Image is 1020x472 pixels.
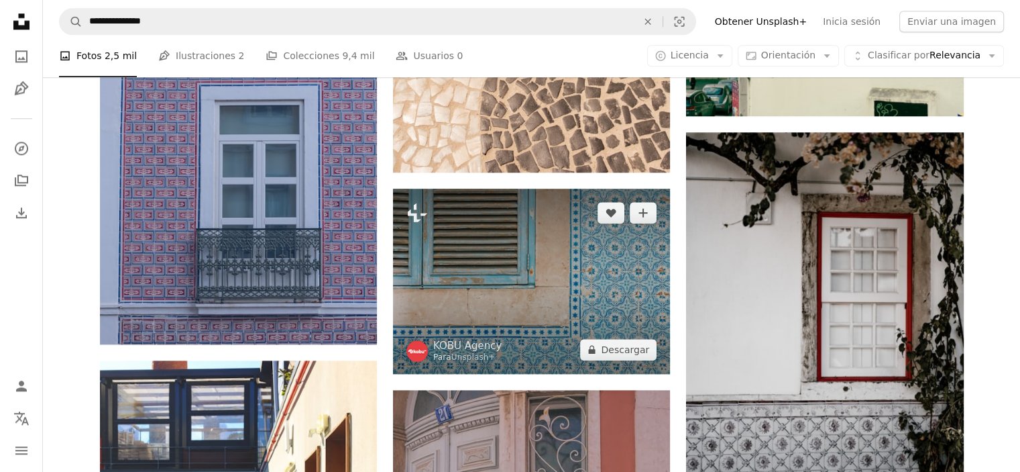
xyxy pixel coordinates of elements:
[8,43,35,70] a: Fotos
[868,50,929,61] span: Clasificar por
[633,9,663,34] button: Borrar
[8,373,35,399] a: Iniciar sesión / Registrarse
[8,167,35,194] a: Colecciones
[393,189,670,373] img: una pared de azulejos azules y blancos con una ventana
[433,352,502,363] div: Para
[8,405,35,432] button: Idioma
[8,199,35,226] a: Historial de descargas
[158,35,244,78] a: Ilustraciones 2
[868,50,980,63] span: Relevancia
[60,9,82,34] button: Buscar en Unsplash
[663,9,695,34] button: Búsqueda visual
[393,275,670,287] a: una pared de azulejos azules y blancos con una ventana
[406,340,428,362] img: Ve al perfil de KOBU Agency
[580,339,657,361] button: Descargar
[707,11,815,32] a: Obtener Unsplash+
[647,46,732,67] button: Licencia
[844,46,1004,67] button: Clasificar porRelevancia
[598,202,624,224] button: Me gusta
[8,135,35,162] a: Explorar
[8,437,35,464] button: Menú
[686,308,963,320] a: ventana cerrada de madera blanca
[738,46,839,67] button: Orientación
[815,11,889,32] a: Inicia sesión
[59,8,696,35] form: Encuentra imágenes en todo el sitio
[266,35,374,78] a: Colecciones 9,4 mil
[457,49,463,64] span: 0
[8,75,35,102] a: Ilustraciones
[238,49,244,64] span: 2
[100,130,377,142] a: Un gran edificio de ladrillo con muchas ventanas
[671,50,709,61] span: Licencia
[630,202,657,224] button: Añade a la colección
[396,35,463,78] a: Usuarios 0
[899,11,1004,32] button: Enviar una imagen
[761,50,815,61] span: Orientación
[433,339,502,352] a: KOBU Agency
[342,49,374,64] span: 9,4 mil
[451,352,496,362] a: Unsplash+
[8,8,35,38] a: Inicio — Unsplash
